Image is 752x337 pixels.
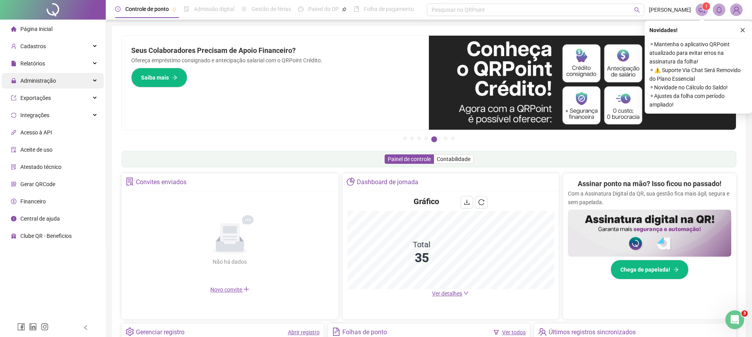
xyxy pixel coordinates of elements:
button: 6 [444,136,448,140]
span: setting [126,328,134,336]
span: Administração [20,78,56,84]
span: Chega de papelada! [620,265,670,274]
span: Controle de ponto [125,6,169,12]
span: api [11,130,16,135]
span: Painel do DP [308,6,339,12]
span: 3 [741,310,748,317]
span: Contabilidade [437,156,470,162]
span: 1 [705,4,708,9]
span: pushpin [342,7,347,12]
h2: Seus Colaboradores Precisam de Apoio Financeiro? [131,45,419,56]
span: Central de ajuda [20,216,60,222]
span: qrcode [11,181,16,187]
span: Acesso à API [20,129,52,136]
span: dollar [11,199,16,204]
span: [PERSON_NAME] [649,5,691,14]
span: audit [11,147,16,152]
span: ⚬ Novidade no Cálculo do Saldo! [649,83,747,92]
span: down [463,290,469,296]
div: Dashboard de jornada [357,176,418,189]
span: lock [11,78,16,83]
span: Saiba mais [141,73,169,82]
span: reload [478,199,484,205]
span: facebook [17,323,25,331]
span: ⚬ Ajustes da folha com período ampliado! [649,92,747,109]
span: close [740,27,745,33]
span: Financeiro [20,198,46,205]
span: arrow-right [172,75,177,80]
button: 5 [431,136,437,142]
button: 4 [424,136,428,140]
span: instagram [41,323,49,331]
span: bell [716,6,723,13]
span: Exportações [20,95,51,101]
span: Atestado técnico [20,164,61,170]
span: home [11,26,16,32]
span: book [354,6,359,12]
span: Aceite de uso [20,147,52,153]
span: pushpin [172,7,177,12]
span: info-circle [11,216,16,221]
div: Não há dados [194,257,266,266]
button: 1 [403,136,407,140]
button: 2 [410,136,414,140]
span: Admissão digital [194,6,234,12]
p: Com a Assinatura Digital da QR, sua gestão fica mais ágil, segura e sem papelada. [568,189,731,207]
span: file-text [332,328,340,336]
span: Relatórios [20,60,45,67]
button: Chega de papelada! [611,260,689,279]
span: pie-chart [347,178,355,186]
button: Saiba mais [131,68,187,87]
span: solution [126,178,134,186]
span: user-add [11,43,16,49]
span: file [11,61,16,66]
span: ⚬ Mantenha o aplicativo QRPoint atualizado para evitar erros na assinatura da folha! [649,40,747,66]
span: filter [493,330,499,335]
span: download [464,199,470,205]
span: Cadastros [20,43,46,49]
span: Painel de controle [388,156,431,162]
span: ⚬ ⚠️ Suporte Via Chat Será Removido do Plano Essencial [649,66,747,83]
span: solution [11,164,16,170]
span: sun [241,6,247,12]
span: sync [11,112,16,118]
button: 7 [451,136,455,140]
span: Gestão de férias [251,6,291,12]
span: notification [698,6,705,13]
img: 82561 [730,4,742,16]
span: Clube QR - Beneficios [20,233,72,239]
span: Integrações [20,112,49,118]
span: Gerar QRCode [20,181,55,187]
span: Novidades ! [649,26,678,34]
span: file-done [184,6,189,12]
a: Ver detalhes down [432,290,469,297]
span: left [83,325,89,330]
span: search [634,7,640,13]
span: Página inicial [20,26,52,32]
button: 3 [417,136,421,140]
span: Ver detalhes [432,290,462,297]
span: export [11,95,16,101]
h4: Gráfico [414,196,439,207]
span: Folha de pagamento [364,6,414,12]
h2: Assinar ponto na mão? Isso ficou no passado! [578,178,721,189]
div: Convites enviados [136,176,186,189]
span: Novo convite [210,286,249,293]
a: Abrir registro [288,329,320,335]
p: Ofereça empréstimo consignado e antecipação salarial com o QRPoint Crédito. [131,56,419,65]
span: arrow-right [673,267,679,272]
span: gift [11,233,16,239]
span: dashboard [298,6,304,12]
span: linkedin [29,323,37,331]
img: banner%2F02c71560-61a6-44d4-94b9-c8ab97240462.png [568,210,731,257]
iframe: Intercom live chat [725,310,744,329]
sup: 1 [702,2,710,10]
span: team [538,328,546,336]
img: banner%2F11e687cd-1386-4cbd-b13b-7bd81425532d.png [429,36,736,130]
a: Ver todos [502,329,526,335]
span: plus [243,286,249,292]
span: clock-circle [115,6,121,12]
